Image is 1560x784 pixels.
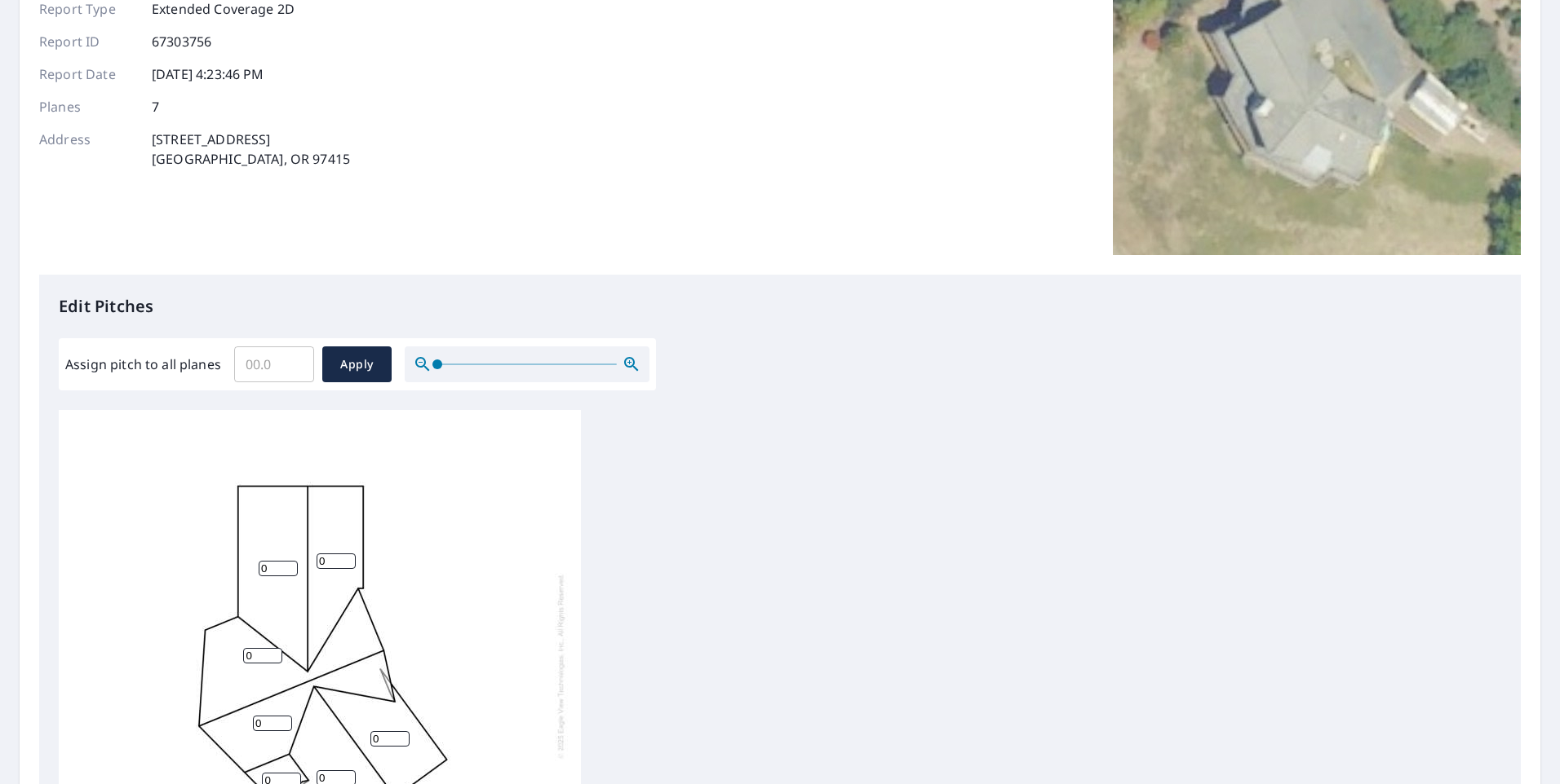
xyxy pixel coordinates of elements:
[59,294,1501,319] p: Edit Pitches
[65,355,221,374] label: Assign pitch to all planes
[39,130,137,169] p: Address
[39,32,137,51] p: Report ID
[152,130,350,169] p: [STREET_ADDRESS] [GEOGRAPHIC_DATA], OR 97415
[335,355,379,375] span: Apply
[152,32,211,51] p: 67303756
[152,97,159,117] p: 7
[322,346,392,382] button: Apply
[39,64,137,84] p: Report Date
[152,64,264,84] p: [DATE] 4:23:46 PM
[39,97,137,117] p: Planes
[234,341,314,387] input: 00.0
